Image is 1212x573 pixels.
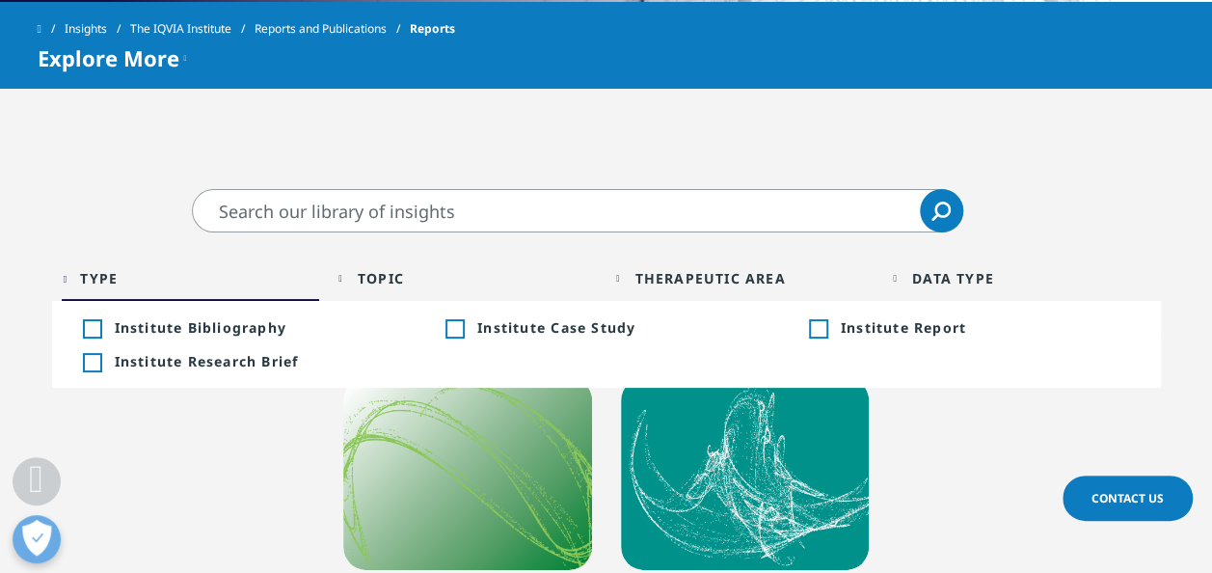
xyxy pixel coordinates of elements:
[62,311,425,344] li: Inclusion filter on Institute Bibliography; 4 results
[115,318,404,337] span: Institute Bibliography
[1063,476,1193,521] a: Contact Us
[634,269,785,287] div: Therapeutic Area facet.
[65,12,130,46] a: Insights
[931,202,951,221] svg: Search
[1091,490,1164,506] span: Contact Us
[912,269,994,287] div: Data Type facet.
[83,320,100,338] div: Inclusion filter on Institute Bibliography; 4 results
[410,12,455,46] span: Reports
[809,320,826,338] div: Inclusion filter on Institute Report; 125 results
[445,320,463,338] div: Inclusion filter on Institute Case Study; 1 result
[192,189,963,232] input: Search
[80,269,118,287] div: Type facet.
[358,269,404,287] div: Topic facet.
[424,311,788,344] li: Inclusion filter on Institute Case Study; 1 result
[130,12,255,46] a: The IQVIA Institute
[38,46,179,69] span: Explore More
[920,189,963,232] a: Search
[255,12,410,46] a: Reports and Publications
[841,318,1130,337] span: Institute Report
[788,311,1151,344] li: Inclusion filter on Institute Report; 125 results
[13,515,61,563] button: Open Preferences
[83,354,100,371] div: Inclusion filter on Institute Research Brief; 5 results
[62,344,425,378] li: Inclusion filter on Institute Research Brief; 5 results
[477,318,767,337] span: Institute Case Study
[115,352,404,370] span: Institute Research Brief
